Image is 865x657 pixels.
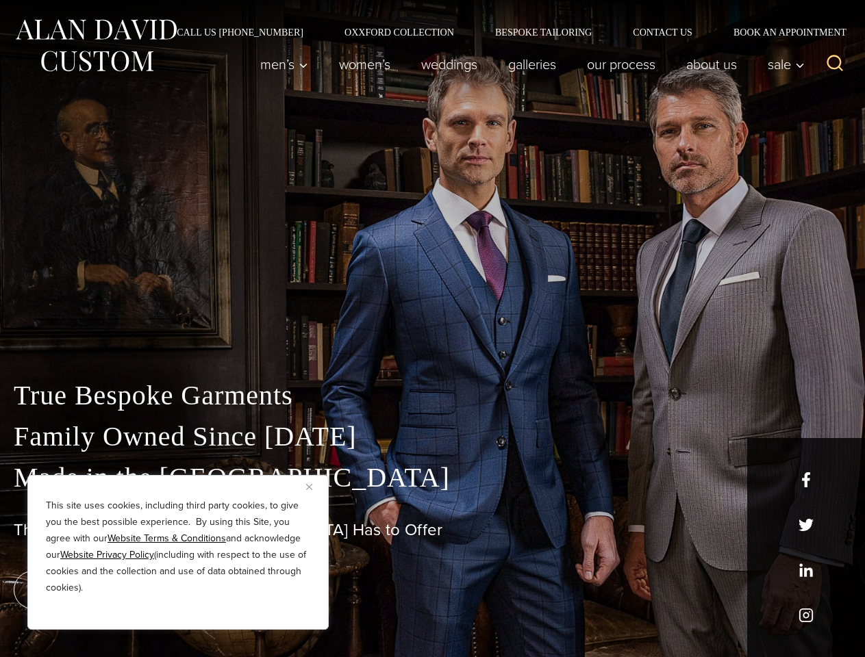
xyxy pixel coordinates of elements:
p: This site uses cookies, including third party cookies, to give you the best possible experience. ... [46,498,310,596]
a: Book an Appointment [713,27,851,37]
nav: Secondary Navigation [156,27,851,37]
a: Bespoke Tailoring [475,27,612,37]
a: book an appointment [14,571,205,609]
p: True Bespoke Garments Family Owned Since [DATE] Made in the [GEOGRAPHIC_DATA] [14,375,851,498]
button: View Search Form [818,48,851,81]
a: Women’s [324,51,406,78]
button: Close [306,478,323,495]
a: Website Terms & Conditions [108,531,226,545]
a: Call Us [PHONE_NUMBER] [156,27,324,37]
img: Alan David Custom [14,15,178,76]
span: Men’s [260,57,308,71]
img: Close [306,484,312,490]
a: Galleries [493,51,572,78]
span: Sale [768,57,805,71]
h1: The Best Custom Suits [GEOGRAPHIC_DATA] Has to Offer [14,520,851,540]
a: Contact Us [612,27,713,37]
a: Our Process [572,51,671,78]
nav: Primary Navigation [245,51,812,78]
a: weddings [406,51,493,78]
a: Oxxford Collection [324,27,475,37]
a: Website Privacy Policy [60,547,154,562]
a: About Us [671,51,753,78]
